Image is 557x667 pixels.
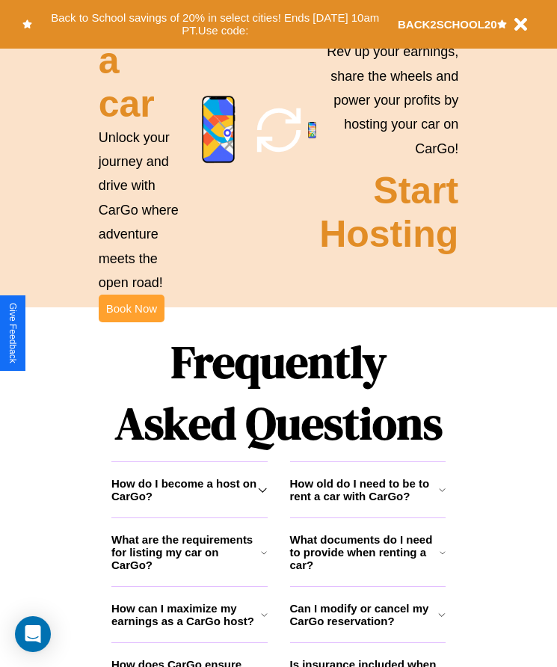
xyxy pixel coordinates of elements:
[15,616,51,652] div: Open Intercom Messenger
[202,96,236,164] img: phone
[32,7,398,41] button: Back to School savings of 20% in select cities! Ends [DATE] 10am PT.Use code:
[111,602,261,627] h3: How can I maximize my earnings as a CarGo host?
[290,602,439,627] h3: Can I modify or cancel my CarGo reservation?
[99,295,164,322] button: Book Now
[111,533,261,571] h3: What are the requirements for listing my car on CarGo?
[308,122,316,138] img: phone
[111,477,258,502] h3: How do I become a host on CarGo?
[290,477,439,502] h3: How old do I need to be to rent a car with CarGo?
[99,126,185,295] p: Unlock your journey and drive with CarGo where adventure meets the open road!
[111,324,446,461] h1: Frequently Asked Questions
[398,18,497,31] b: BACK2SCHOOL20
[7,303,18,363] div: Give Feedback
[319,169,458,256] h2: Start Hosting
[290,533,440,571] h3: What documents do I need to provide when renting a car?
[319,40,458,161] p: Rev up your earnings, share the wheels and power your profits by hosting your car on CarGo!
